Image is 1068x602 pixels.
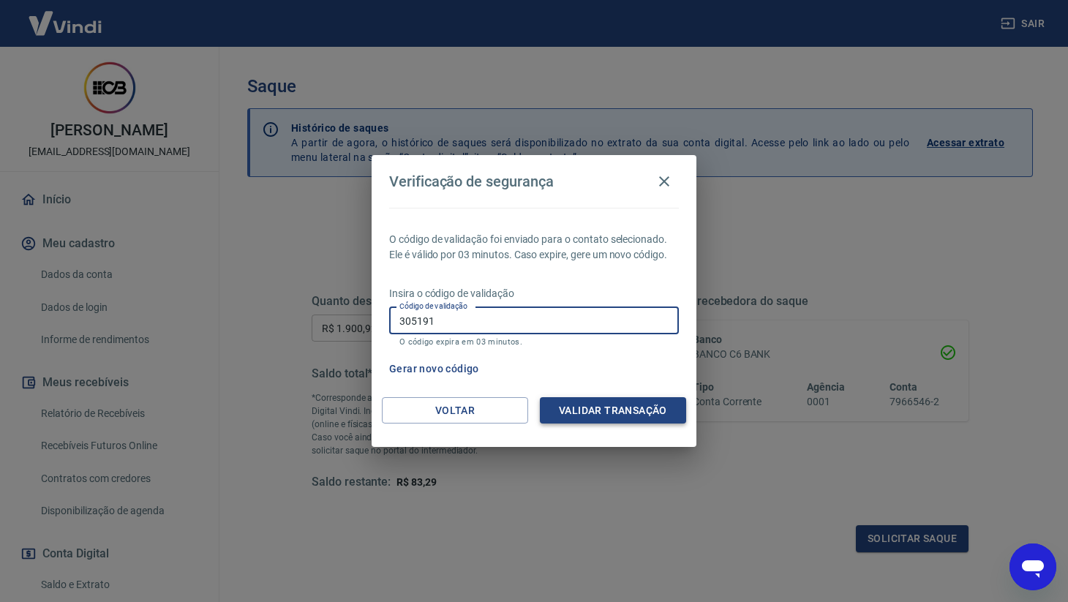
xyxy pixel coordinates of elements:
[399,337,669,347] p: O código expira em 03 minutos.
[382,397,528,424] button: Voltar
[383,355,485,383] button: Gerar novo código
[399,301,467,312] label: Código de validação
[389,232,679,263] p: O código de validação foi enviado para o contato selecionado. Ele é válido por 03 minutos. Caso e...
[389,173,554,190] h4: Verificação de segurança
[389,286,679,301] p: Insira o código de validação
[540,397,686,424] button: Validar transação
[1009,543,1056,590] iframe: Botão para abrir a janela de mensagens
